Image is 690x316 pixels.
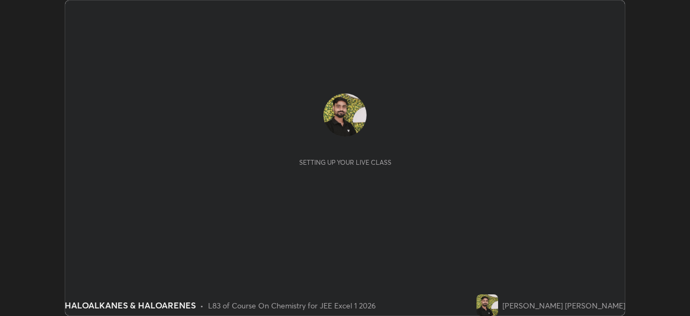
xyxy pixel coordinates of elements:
[502,300,625,311] div: [PERSON_NAME] [PERSON_NAME]
[208,300,376,311] div: L83 of Course On Chemistry for JEE Excel 1 2026
[299,158,391,166] div: Setting up your live class
[200,300,204,311] div: •
[477,294,498,316] img: d4ceb94013f44135ba1f99c9176739bb.jpg
[65,299,196,312] div: HALOALKANES & HALOARENES
[323,93,367,137] img: d4ceb94013f44135ba1f99c9176739bb.jpg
